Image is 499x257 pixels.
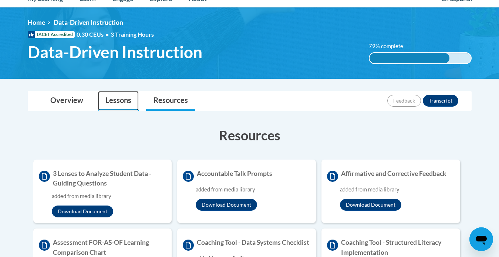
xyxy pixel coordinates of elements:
[54,19,123,26] span: Data-Driven Instruction
[28,31,75,38] span: IACET Accredited
[469,227,493,251] iframe: Button to launch messaging window
[369,42,411,50] label: 79% complete
[105,31,109,38] span: •
[43,91,91,111] a: Overview
[111,31,154,38] span: 3 Training Hours
[28,19,45,26] a: Home
[370,53,449,63] div: 79% complete
[98,91,139,111] a: Lessons
[28,126,472,144] h3: Resources
[146,91,195,111] a: Resources
[340,199,401,211] button: Download Document
[183,169,310,182] h4: Accountable Talk Prompts
[340,186,455,194] div: added from media library
[39,169,166,188] h4: 3 Lenses to Analyze Student Data - Guiding Questions
[183,238,310,251] h4: Coaching Tool - Data Systems Checklist
[52,192,166,200] div: added from media library
[196,199,257,211] button: Download Document
[387,95,421,107] button: Feedback
[423,95,458,107] button: Transcript
[196,186,310,194] div: added from media library
[52,206,113,217] button: Download Document
[28,42,202,62] span: Data-Driven Instruction
[77,30,111,39] span: 0.30 CEUs
[327,169,455,182] h4: Affirmative and Corrective Feedback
